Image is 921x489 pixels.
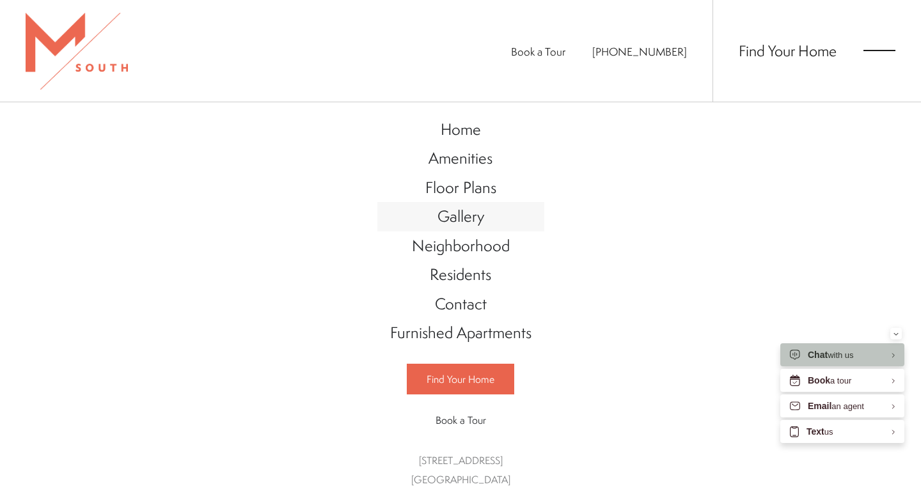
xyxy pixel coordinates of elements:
span: Residents [430,263,491,285]
span: Floor Plans [425,176,496,198]
span: Amenities [429,147,492,169]
a: Find Your Home [739,40,837,61]
a: Go to Furnished Apartments (opens in a new tab) [377,318,544,348]
a: Find Your Home [407,364,514,394]
span: [PHONE_NUMBER] [592,44,687,59]
span: Gallery [437,205,484,227]
a: Get Directions to 5110 South Manhattan Avenue Tampa, FL 33611 [411,453,510,486]
button: Open Menu [863,45,895,56]
span: Contact [435,293,487,314]
a: Go to Residents [377,260,544,290]
span: Book a Tour [436,413,486,427]
img: MSouth [26,13,128,89]
a: Go to Amenities [377,144,544,173]
a: Call Us at 813-570-8014 [592,44,687,59]
a: Book a Tour [407,405,514,435]
a: Book a Tour [511,44,565,59]
span: Furnished Apartments [390,322,531,343]
span: Home [441,118,481,140]
a: Go to Floor Plans [377,173,544,203]
span: Neighborhood [412,235,510,256]
a: Go to Gallery [377,202,544,231]
a: Go to Home [377,115,544,144]
a: Go to Contact [377,290,544,319]
a: Go to Neighborhood [377,231,544,261]
span: Find Your Home [427,372,494,386]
